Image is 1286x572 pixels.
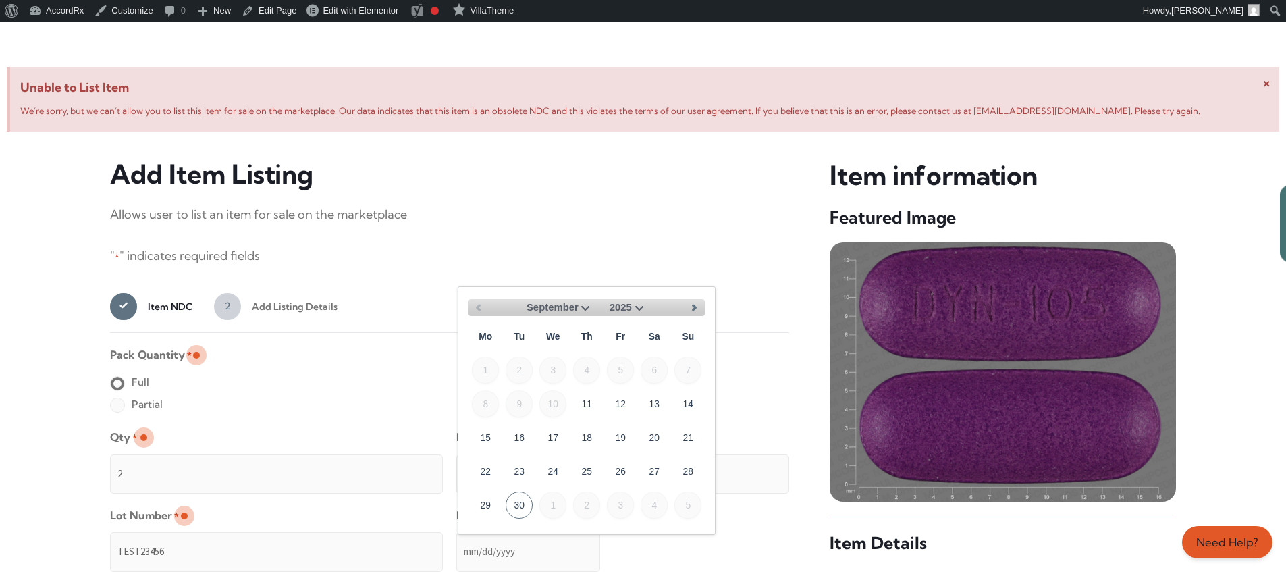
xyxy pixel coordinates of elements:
[20,77,1269,99] span: Unable to List Item
[573,323,600,350] span: Thursday
[573,492,600,519] span: 2
[607,492,634,519] span: 3
[137,293,192,320] span: Item NDC
[674,458,701,485] a: 28
[641,458,668,485] a: 27
[468,298,489,318] a: Previous
[539,323,566,350] span: Wednesday
[456,504,544,527] label: Expiration Date
[573,390,600,417] a: 11
[506,357,533,384] span: 2
[674,424,701,451] a: 21
[641,390,668,417] a: 13
[472,458,499,485] a: 22
[539,492,566,519] span: 1
[110,504,179,527] label: Lot Number
[506,458,533,485] a: 23
[110,159,790,190] h3: Add Item Listing
[607,390,634,417] a: 12
[472,492,499,519] a: 29
[641,323,668,350] span: Saturday
[472,357,499,384] span: 1
[214,293,241,320] span: 2
[607,323,634,350] span: Friday
[456,532,600,571] input: mm/dd/yyyy
[539,390,566,417] span: 10
[573,357,600,384] span: 4
[539,357,566,384] span: 3
[527,299,593,316] select: Select month
[20,105,1200,116] span: We’re sorry, but we can’t allow you to list this item for sale on the marketplace. Our data indic...
[241,293,338,320] span: Add Listing Details
[573,458,600,485] a: 25
[472,424,499,451] a: 15
[472,323,499,350] span: Monday
[506,492,533,519] a: 30
[1182,526,1272,558] a: Need Help?
[110,426,137,448] label: Qty
[431,7,439,15] div: Focus keyphrase not set
[607,357,634,384] span: 5
[641,357,668,384] span: 6
[110,293,192,320] a: 1Item NDC
[110,344,192,366] legend: Pack Quantity
[1171,5,1243,16] span: [PERSON_NAME]
[456,426,526,448] label: Listing Price
[539,424,566,451] a: 17
[1263,74,1270,90] span: ×
[506,390,533,417] span: 9
[472,390,499,417] span: 8
[685,298,705,318] a: Next
[110,371,149,393] label: Full
[110,204,790,226] p: Allows user to list an item for sale on the marketplace
[610,299,647,316] select: Select year
[607,458,634,485] a: 26
[110,245,790,267] p: " " indicates required fields
[674,492,701,519] span: 5
[110,394,163,415] label: Partial
[674,323,701,350] span: Sunday
[506,424,533,451] a: 16
[641,424,668,451] a: 20
[674,390,701,417] a: 14
[607,424,634,451] a: 19
[830,207,1176,229] h5: Featured Image
[830,532,1176,554] h5: Item Details
[830,159,1176,193] h3: Item information
[674,357,701,384] span: 7
[641,492,668,519] span: 4
[539,458,566,485] a: 24
[573,424,600,451] a: 18
[506,323,533,350] span: Tuesday
[323,5,398,16] span: Edit with Elementor
[110,293,137,320] span: 1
